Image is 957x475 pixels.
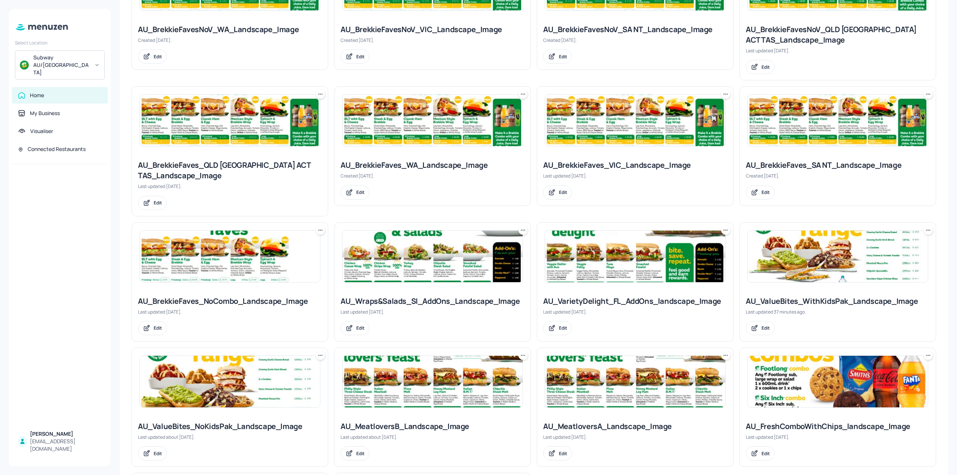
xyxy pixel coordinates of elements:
div: Created [DATE]. [138,37,322,43]
img: 2025-08-14-1755131139218ru650ej5khk.jpeg [545,356,725,407]
div: Edit [761,325,770,331]
div: Last updated [DATE]. [341,309,524,315]
div: Select Location [15,40,105,46]
div: [PERSON_NAME] [30,430,102,438]
div: AU_BrekkieFavesNoV_VIC_Landscape_Image [341,24,524,35]
div: AU_ValueBites_WithKidsPak_Landscape_Image [746,296,930,306]
img: 2025-09-08-1757291328883cajjo483wfs.jpeg [748,231,928,282]
div: Edit [356,189,364,195]
img: 2025-08-15-17552292449181q1jp8lk993.jpeg [140,231,320,282]
div: Last updated [DATE]. [543,173,727,179]
div: Visualiser [30,127,53,135]
div: Edit [559,53,567,60]
div: My Business [30,110,60,117]
div: Edit [761,450,770,457]
div: Edit [154,325,162,331]
div: AU_BrekkieFaves_SA NT_Landscape_Image [746,160,930,170]
div: Created [DATE]. [543,37,727,43]
div: AU_ValueBites_NoKidsPak_Landscape_Image [138,421,322,432]
div: Edit [154,200,162,206]
img: 2025-08-13-17550515790531wlu5d8p5b8.jpeg [748,95,928,146]
div: AU_MeatloversA_Landscape_Image [543,421,727,432]
div: Last updated [DATE]. [543,434,727,440]
div: AU_Wraps&Salads_SI_AddOns_Landscape_Image [341,296,524,306]
div: Connected Restaurants [28,145,86,153]
img: 2025-09-05-1757040298904trcoqk6o8dr.jpeg [545,231,725,282]
img: 2025-08-13-1755052488882tu52zlxrh0d.jpeg [140,95,320,146]
div: Last updated [DATE]. [138,309,322,315]
img: 2025-08-27-175625429720232v8ygvb21l.jpeg [545,95,725,146]
div: Created [DATE]. [341,173,524,179]
div: Created [DATE]. [746,173,930,179]
div: Edit [761,64,770,70]
div: Last updated [DATE]. [746,434,930,440]
div: AU_BrekkieFavesNoV_WA_Landscape_Image [138,24,322,35]
div: Edit [559,325,567,331]
div: Last updated [DATE]. [746,47,930,54]
div: Last updated [DATE]. [138,183,322,189]
div: AU_MeatloversB_Landscape_Image [341,421,524,432]
img: 2025-09-04-1756958838246qlubvsu8xy9.jpeg [748,356,928,407]
div: Edit [356,53,364,60]
div: Last updated about [DATE]. [138,434,322,440]
div: AU_BrekkieFaves_NoCombo_Landscape_Image [138,296,322,306]
div: Edit [154,53,162,60]
img: 2025-07-18-1752804023273ml7j25a84p.jpeg [140,356,320,407]
div: Edit [559,450,567,457]
div: AU_VarietyDelight_FL_AddOns_landscape_Image [543,296,727,306]
div: AU_BrekkieFaves_QLD [GEOGRAPHIC_DATA] ACT TAS_Landscape_Image [138,160,322,181]
img: 2025-07-23-175324237409516zqxu63qyy.jpeg [342,356,523,407]
div: Home [30,92,44,99]
div: Edit [356,450,364,457]
img: 2025-08-13-17550515790531wlu5d8p5b8.jpeg [342,95,523,146]
div: Last updated about [DATE]. [341,434,524,440]
img: 2025-09-01-1756768256414y37qaz872qh.jpeg [342,231,523,282]
div: AU_BrekkieFaves_VIC_Landscape_Image [543,160,727,170]
div: AU_BrekkieFaves_WA_Landscape_Image [341,160,524,170]
div: [EMAIL_ADDRESS][DOMAIN_NAME] [30,438,102,453]
div: Edit [356,325,364,331]
div: Edit [154,450,162,457]
div: AU_FreshComboWithChips_landscape_Image [746,421,930,432]
div: AU_BrekkieFavesNoV_QLD [GEOGRAPHIC_DATA] ACT TAS_Landscape_Image [746,24,930,45]
div: AU_BrekkieFavesNoV_SA NT_Landscape_Image [543,24,727,35]
div: Created [DATE]. [341,37,524,43]
div: Subway AU/[GEOGRAPHIC_DATA] [33,54,90,76]
img: avatar [20,61,29,70]
div: Last updated 37 minutes ago. [746,309,930,315]
div: Last updated [DATE]. [543,309,727,315]
div: Edit [761,189,770,195]
div: Edit [559,189,567,195]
